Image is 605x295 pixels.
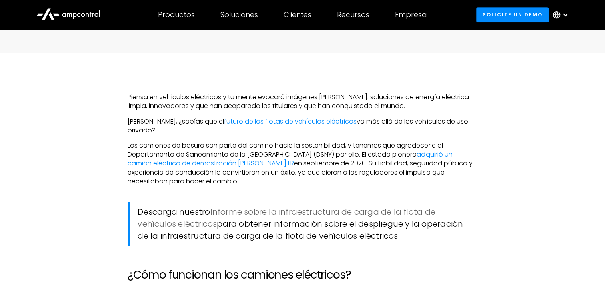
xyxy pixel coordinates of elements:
[337,10,369,19] div: Recursos
[284,10,311,19] div: Clientes
[128,93,477,111] p: Piensa en vehículos eléctricos y tu mente evocará imágenes [PERSON_NAME]: soluciones de energía e...
[128,141,477,186] p: Los camiones de basura son parte del camino hacia la sostenibilidad, y tenemos que agradecerle al...
[128,202,477,246] blockquote: Descarga nuestro para obtener información sobre el despliegue y la operación de la infraestructur...
[224,117,357,126] a: futuro de las flotas de vehículos eléctricos
[220,10,258,19] div: Soluciones
[138,206,435,229] a: Informe sobre la infraestructura de carga de la flota de vehículos eléctricos
[128,117,477,135] p: [PERSON_NAME], ¿sabías que el va más allá de los vehículos de uso privado?
[158,10,195,19] div: Productos
[128,268,477,282] h2: ¿Cómo funcionan los camiones eléctricos?
[476,7,549,22] a: Solicite un demo
[395,10,427,19] div: Empresa
[128,150,452,168] a: adquirió un camión eléctrico de demostración [PERSON_NAME] LR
